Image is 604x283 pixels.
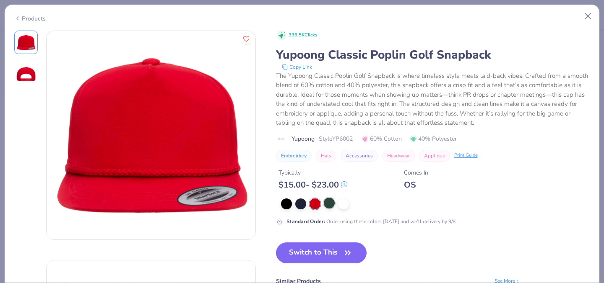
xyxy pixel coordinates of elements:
[289,32,317,39] span: 336.5K Clicks
[341,150,378,162] button: Accessories
[276,150,312,162] button: Embroidery
[276,242,367,263] button: Switch to This
[286,218,325,225] strong: Standard Order :
[410,134,457,143] span: 40% Polyester
[382,150,415,162] button: Headwear
[276,136,287,142] img: brand logo
[319,134,353,143] span: Style YP6002
[276,47,590,63] div: Yupoong Classic Poplin Golf Snapback
[47,31,255,239] img: Front
[404,180,428,190] div: OS
[14,14,46,23] div: Products
[279,180,347,190] div: $ 15.00 - $ 23.00
[580,8,596,24] button: Close
[286,218,457,225] div: Order using these colors [DATE] and we’ll delivery by 9/8.
[276,71,590,128] div: The Yupoong Classic Poplin Golf Snapback is where timeless style meets laid-back vibes. Crafted f...
[316,150,336,162] button: Hats
[279,168,347,177] div: Typically
[279,63,315,71] button: copy to clipboard
[454,152,478,159] div: Print Guide
[16,64,36,84] img: Back
[292,134,315,143] span: Yupoong
[419,150,450,162] button: Applique
[241,33,252,44] button: Like
[404,168,428,177] div: Comes In
[16,32,36,52] img: Front
[362,134,402,143] span: 60% Cotton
